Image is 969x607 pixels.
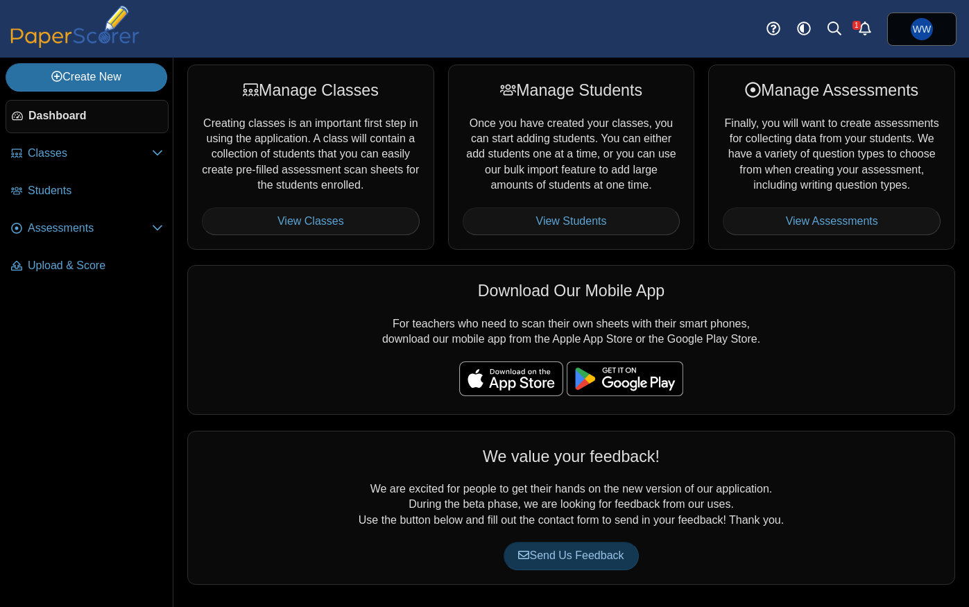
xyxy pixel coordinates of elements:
[6,38,144,50] a: PaperScorer
[567,361,683,396] img: google-play-badge.png
[448,65,695,250] div: Once you have created your classes, you can start adding students. You can either add students on...
[202,445,941,468] div: We value your feedback!
[187,65,434,250] div: Creating classes is an important first step in using the application. A class will contain a coll...
[913,24,931,34] span: William Whitney
[518,549,624,561] span: Send Us Feedback
[202,79,420,101] div: Manage Classes
[723,79,941,101] div: Manage Assessments
[202,280,941,302] div: Download Our Mobile App
[463,207,680,235] a: View Students
[187,265,955,415] div: For teachers who need to scan their own sheets with their smart phones, download our mobile app f...
[723,207,941,235] a: View Assessments
[459,361,563,396] img: apple-store-badge.svg
[850,14,880,44] a: Alerts
[6,250,169,283] a: Upload & Score
[6,175,169,208] a: Students
[887,12,957,46] a: William Whitney
[6,63,167,91] a: Create New
[6,137,169,171] a: Classes
[28,183,163,198] span: Students
[6,6,144,48] img: PaperScorer
[202,207,420,235] a: View Classes
[187,431,955,585] div: We are excited for people to get their hands on the new version of our application. During the be...
[6,100,169,133] a: Dashboard
[28,108,162,123] span: Dashboard
[28,146,152,161] span: Classes
[911,18,933,40] span: William Whitney
[708,65,955,250] div: Finally, you will want to create assessments for collecting data from your students. We have a va...
[504,542,638,570] a: Send Us Feedback
[28,258,163,273] span: Upload & Score
[463,79,680,101] div: Manage Students
[28,221,152,236] span: Assessments
[6,212,169,246] a: Assessments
